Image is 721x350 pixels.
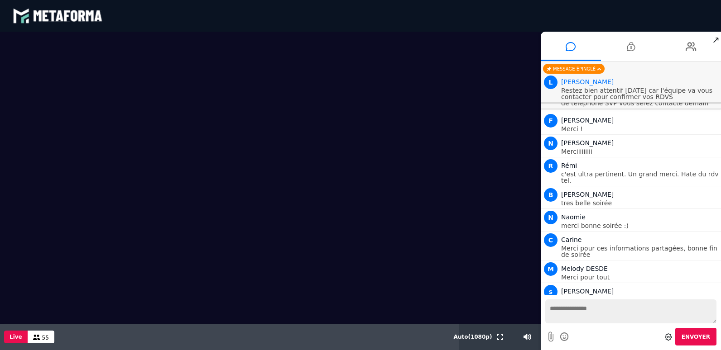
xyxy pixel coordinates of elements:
[675,328,716,345] button: Envoyer
[544,262,558,276] span: M
[42,335,49,341] span: 55
[561,87,719,106] p: Pour ceux qui souhaitent un RDV merci de m'indiquer votre email / nom prenom et numero de telepho...
[711,32,721,48] span: ↗
[561,236,582,243] span: Carine
[561,78,614,85] span: Animateur
[561,288,614,295] span: [PERSON_NAME]
[544,211,558,224] span: N
[682,334,710,340] span: Envoyer
[454,334,492,340] span: Auto ( 1080 p)
[544,76,558,89] span: L
[561,171,719,184] p: c'est ultra pertinent. Un grand merci. Hate du rdv tel.
[561,139,614,147] span: [PERSON_NAME]
[561,162,577,169] span: Rémi
[543,64,605,74] div: Message épinglé
[544,188,558,202] span: B
[561,103,719,109] p: Merci bonne soirée
[544,233,558,247] span: C
[561,148,719,155] p: Merciiiiiiiii
[544,137,558,150] span: N
[561,126,719,132] p: Merci !
[561,200,719,206] p: tres belle soirée
[561,265,608,272] span: Melody DESDE
[452,324,494,350] button: Auto(1080p)
[561,87,719,100] p: Restez bien attentif [DATE] car l'équipe va vous contacter pour confirmer vos RDVS
[561,117,614,124] span: [PERSON_NAME]
[561,245,719,258] p: Merci pour ces informations partagées, bonne fin de soirée
[561,191,614,198] span: [PERSON_NAME]
[561,274,719,280] p: Merci pour tout
[4,331,28,343] button: Live
[544,114,558,128] span: F
[544,285,558,298] span: s
[561,222,719,229] p: merci bonne soirée :)
[561,213,586,221] span: Naomie
[544,159,558,173] span: R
